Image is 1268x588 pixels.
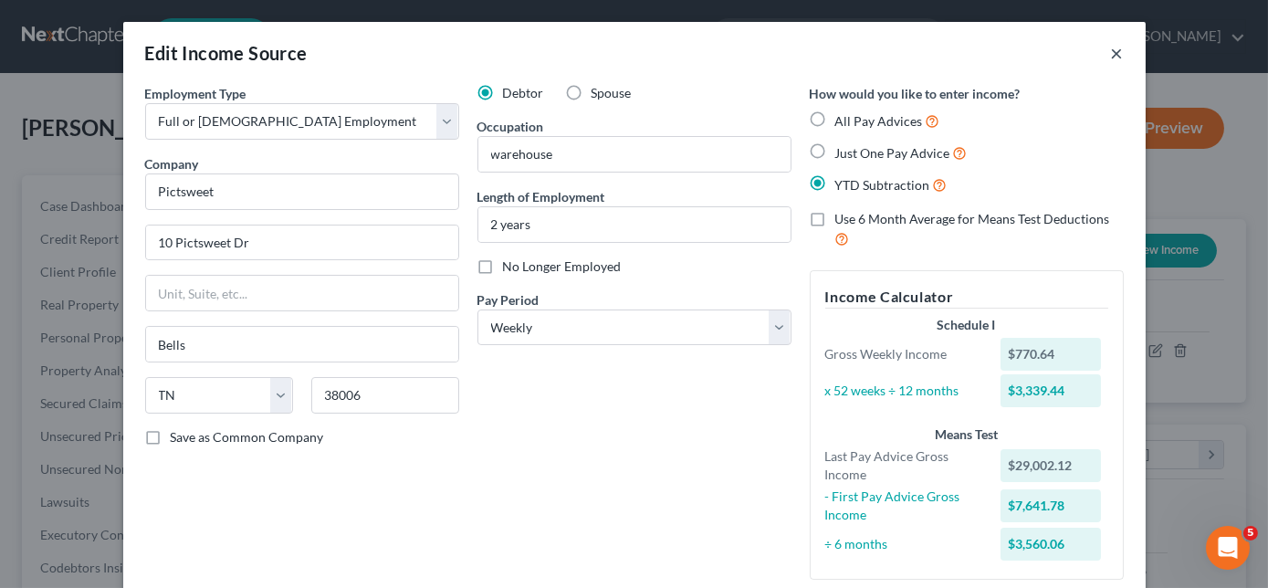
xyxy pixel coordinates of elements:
[835,177,930,193] span: YTD Subtraction
[1001,374,1101,407] div: $3,339.44
[146,276,458,310] input: Unit, Suite, etc...
[825,286,1108,309] h5: Income Calculator
[835,211,1110,226] span: Use 6 Month Average for Means Test Deductions
[1001,528,1101,561] div: $3,560.06
[478,137,791,172] input: --
[311,377,459,414] input: Enter zip...
[1111,42,1124,64] button: ×
[146,327,458,362] input: Enter city...
[478,207,791,242] input: ex: 2 years
[477,187,605,206] label: Length of Employment
[835,113,923,129] span: All Pay Advices
[810,84,1021,103] label: How would you like to enter income?
[145,86,246,101] span: Employment Type
[825,316,1108,334] div: Schedule I
[1206,526,1250,570] iframe: Intercom live chat
[816,447,992,484] div: Last Pay Advice Gross Income
[1001,489,1101,522] div: $7,641.78
[1243,526,1258,541] span: 5
[1001,338,1101,371] div: $770.64
[171,429,324,445] span: Save as Common Company
[145,156,199,172] span: Company
[145,173,459,210] input: Search company by name...
[503,258,622,274] span: No Longer Employed
[592,85,632,100] span: Spouse
[835,145,950,161] span: Just One Pay Advice
[816,382,992,400] div: x 52 weeks ÷ 12 months
[816,488,992,524] div: - First Pay Advice Gross Income
[816,345,992,363] div: Gross Weekly Income
[503,85,544,100] span: Debtor
[146,226,458,260] input: Enter address...
[1001,449,1101,482] div: $29,002.12
[477,117,544,136] label: Occupation
[816,535,992,553] div: ÷ 6 months
[825,425,1108,444] div: Means Test
[145,40,308,66] div: Edit Income Source
[477,292,540,308] span: Pay Period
